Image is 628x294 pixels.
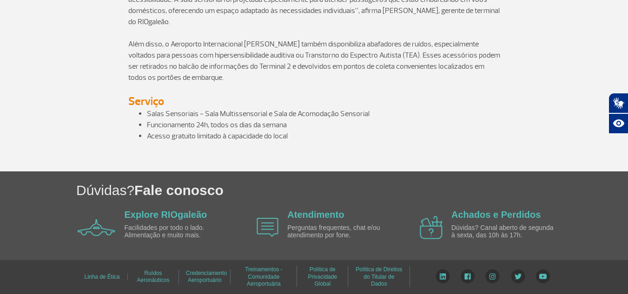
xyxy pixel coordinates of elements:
h4: Serviço [128,94,500,108]
a: Linha de Ética [84,270,119,283]
img: LinkedIn [436,269,450,283]
button: Abrir recursos assistivos. [608,113,628,134]
span: Fale conosco [134,183,224,198]
h1: Dúvidas? [76,181,628,200]
img: Instagram [485,269,500,283]
a: Atendimento [287,209,344,220]
div: Plugin de acessibilidade da Hand Talk. [608,93,628,134]
li: Acesso gratuito limitado à capacidade do local [147,131,500,142]
a: Treinamentos - Comunidade Aeroportuária [245,263,282,290]
button: Abrir tradutor de língua de sinais. [608,93,628,113]
a: Política de Privacidade Global [308,263,337,290]
a: Achados e Perdidos [451,209,541,220]
img: Twitter [511,269,525,283]
img: airplane icon [257,218,278,237]
a: Ruídos Aeronáuticos [137,267,169,287]
a: Política de Direitos do Titular de Dados [356,263,402,290]
li: Funcionamento 24h, todos os dias da semana [147,119,500,131]
p: Facilidades por todo o lado. Alimentação e muito mais. [125,224,231,239]
img: airplane icon [78,219,115,236]
img: airplane icon [420,216,443,239]
img: Facebook [461,269,475,283]
li: Salas Sensoriais - Sala Multissensorial e Sala de Acomodação Sensorial [147,108,500,119]
p: Dúvidas? Canal aberto de segunda à sexta, das 10h às 17h. [451,224,558,239]
a: Explore RIOgaleão [125,209,207,220]
img: YouTube [536,269,550,283]
p: Além disso, o Aeroporto Internacional [PERSON_NAME] também disponibiliza abafadores de ruídos, es... [128,39,500,83]
p: Perguntas frequentes, chat e/ou atendimento por fone. [287,224,394,239]
a: Credenciamento Aeroportuário [186,267,227,287]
